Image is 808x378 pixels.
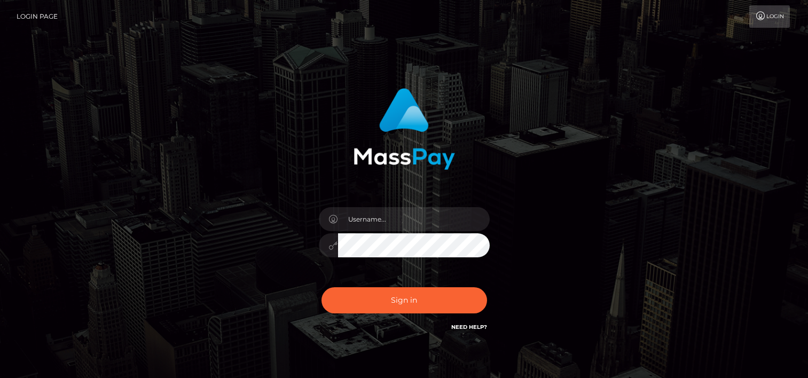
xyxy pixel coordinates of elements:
[749,5,790,28] a: Login
[17,5,58,28] a: Login Page
[338,207,490,231] input: Username...
[354,88,455,170] img: MassPay Login
[451,324,487,330] a: Need Help?
[321,287,487,313] button: Sign in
